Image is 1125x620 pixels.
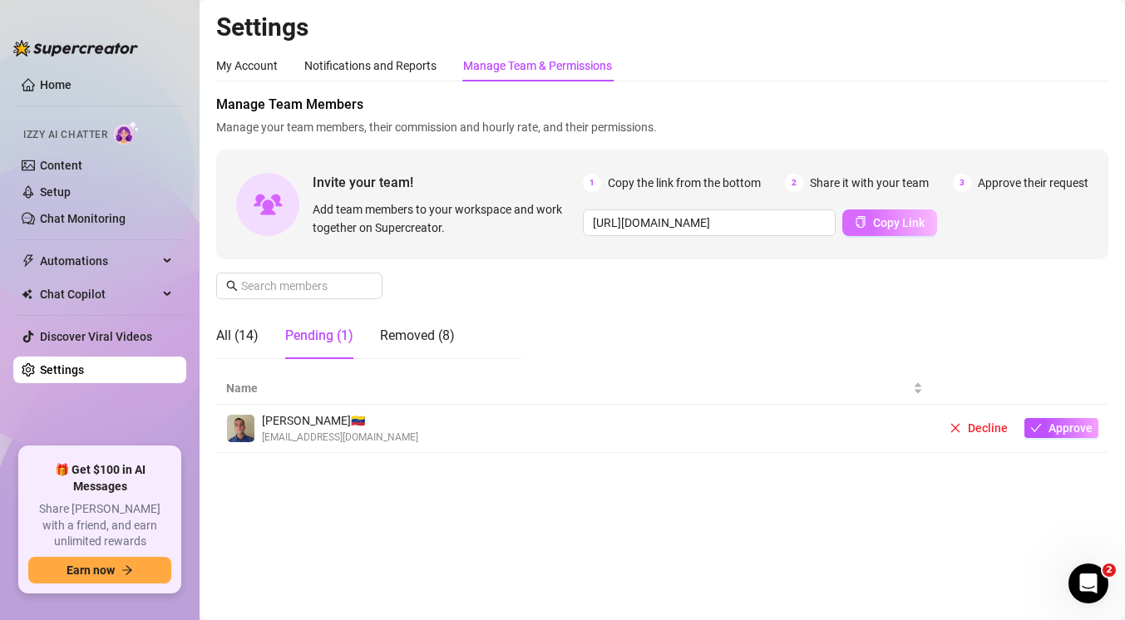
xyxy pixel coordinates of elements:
[28,462,171,495] span: 🎁 Get $100 in AI Messages
[226,280,238,292] span: search
[1030,422,1042,434] span: check
[1068,563,1108,603] iframe: Intercom live chat
[40,363,84,376] a: Settings
[1049,421,1093,435] span: Approve
[313,200,576,237] span: Add team members to your workspace and work together on Supercreator.
[304,57,437,75] div: Notifications and Reports
[950,422,961,434] span: close
[583,174,601,192] span: 1
[855,216,866,228] span: copy
[1024,418,1098,438] button: Approve
[67,563,115,577] span: Earn now
[968,421,1008,435] span: Decline
[943,418,1014,438] button: Decline
[121,564,133,576] span: arrow-right
[216,326,259,346] div: All (14)
[40,330,152,343] a: Discover Viral Videos
[978,174,1088,192] span: Approve their request
[463,57,612,75] div: Manage Team & Permissions
[13,40,138,57] img: logo-BBDzfeDw.svg
[40,185,71,199] a: Setup
[313,172,583,193] span: Invite your team!
[40,159,82,172] a: Content
[216,57,278,75] div: My Account
[40,248,158,274] span: Automations
[842,209,937,236] button: Copy Link
[785,174,803,192] span: 2
[608,174,761,192] span: Copy the link from the bottom
[380,326,455,346] div: Removed (8)
[285,326,353,346] div: Pending (1)
[40,281,158,308] span: Chat Copilot
[28,557,171,583] button: Earn nowarrow-right
[953,174,971,192] span: 3
[226,379,910,397] span: Name
[216,118,1108,136] span: Manage your team members, their commission and hourly rate, and their permissions.
[216,372,933,405] th: Name
[1103,563,1116,577] span: 2
[28,501,171,550] span: Share [PERSON_NAME] with a friend, and earn unlimited rewards
[810,174,929,192] span: Share it with your team
[40,212,126,225] a: Chat Monitoring
[227,415,254,442] img: Gustavo Garcia
[40,78,72,91] a: Home
[22,254,35,268] span: thunderbolt
[23,127,107,143] span: Izzy AI Chatter
[873,216,925,229] span: Copy Link
[114,121,140,145] img: AI Chatter
[216,12,1108,43] h2: Settings
[262,411,418,430] span: [PERSON_NAME] 🇻🇪
[241,277,359,295] input: Search members
[216,95,1108,115] span: Manage Team Members
[262,430,418,445] span: [EMAIL_ADDRESS][DOMAIN_NAME]
[22,288,32,300] img: Chat Copilot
